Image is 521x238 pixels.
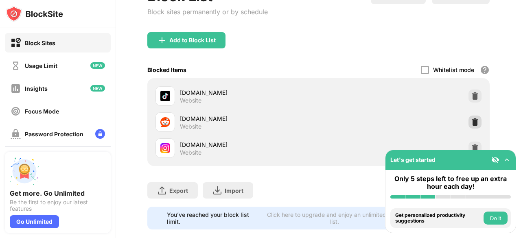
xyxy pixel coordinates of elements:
[160,143,170,153] img: favicons
[10,199,106,212] div: Be the first to enjoy our latest features
[11,61,21,71] img: time-usage-off.svg
[147,8,268,16] div: Block sites permanently or by schedule
[90,62,105,69] img: new-icon.svg
[11,83,21,94] img: insights-off.svg
[6,6,63,22] img: logo-blocksite.svg
[10,157,39,186] img: push-unlimited.svg
[180,114,319,123] div: [DOMAIN_NAME]
[180,97,201,104] div: Website
[503,156,511,164] img: omni-setup-toggle.svg
[160,117,170,127] img: favicons
[225,187,243,194] div: Import
[25,62,57,69] div: Usage Limit
[180,149,201,156] div: Website
[25,85,48,92] div: Insights
[390,156,436,163] div: Let's get started
[180,88,319,97] div: [DOMAIN_NAME]
[180,140,319,149] div: [DOMAIN_NAME]
[10,215,59,228] div: Go Unlimited
[395,212,482,224] div: Get personalized productivity suggestions
[265,211,405,225] div: Click here to upgrade and enjoy an unlimited block list.
[147,66,186,73] div: Blocked Items
[25,131,83,138] div: Password Protection
[169,37,216,44] div: Add to Block List
[160,91,170,101] img: favicons
[491,156,499,164] img: eye-not-visible.svg
[95,129,105,139] img: lock-menu.svg
[11,38,21,48] img: block-on.svg
[180,123,201,130] div: Website
[90,85,105,92] img: new-icon.svg
[433,66,474,73] div: Whitelist mode
[167,211,260,225] div: You’ve reached your block list limit.
[484,212,508,225] button: Do it
[169,187,188,194] div: Export
[25,108,59,115] div: Focus Mode
[390,175,511,190] div: Only 5 steps left to free up an extra hour each day!
[11,129,21,139] img: password-protection-off.svg
[10,189,106,197] div: Get more. Go Unlimited
[11,106,21,116] img: focus-off.svg
[25,39,55,46] div: Block Sites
